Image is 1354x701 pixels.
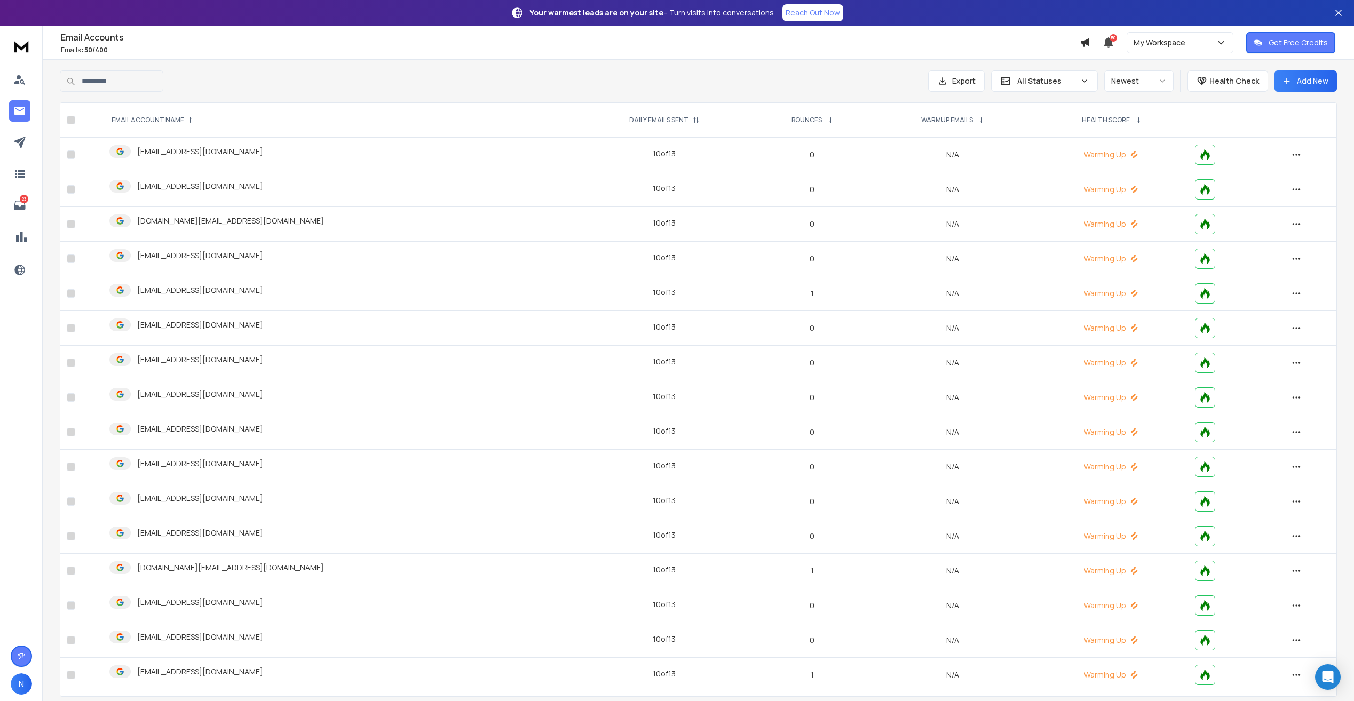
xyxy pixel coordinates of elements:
p: [EMAIL_ADDRESS][DOMAIN_NAME] [137,458,263,469]
button: N [11,673,32,695]
p: – Turn visits into conversations [530,7,774,18]
div: 10 of 13 [653,391,676,402]
p: 0 [759,461,865,472]
h1: Email Accounts [61,31,1080,44]
p: [EMAIL_ADDRESS][DOMAIN_NAME] [137,528,263,538]
a: Reach Out Now [782,4,843,21]
p: [EMAIL_ADDRESS][DOMAIN_NAME] [137,597,263,608]
button: Get Free Credits [1246,32,1335,53]
p: Warming Up [1040,565,1182,576]
td: N/A [872,172,1034,207]
p: HEALTH SCORE [1082,116,1130,124]
p: Warming Up [1040,253,1182,264]
td: N/A [872,276,1034,311]
img: logo [11,36,32,56]
div: 10 of 13 [653,148,676,159]
p: Warming Up [1040,600,1182,611]
p: Warming Up [1040,392,1182,403]
p: BOUNCES [791,116,822,124]
button: Newest [1104,70,1174,92]
p: [EMAIL_ADDRESS][DOMAIN_NAME] [137,389,263,400]
td: N/A [872,658,1034,692]
div: 10 of 13 [653,668,676,679]
p: 0 [759,427,865,437]
p: Warming Up [1040,323,1182,333]
p: 0 [759,392,865,403]
div: 10 of 13 [653,426,676,436]
p: Reach Out Now [786,7,840,18]
p: 0 [759,600,865,611]
p: 0 [759,219,865,229]
p: 1 [759,565,865,576]
td: N/A [872,138,1034,172]
p: Warming Up [1040,357,1182,368]
p: [EMAIL_ADDRESS][DOMAIN_NAME] [137,632,263,642]
div: 10 of 13 [653,183,676,194]
div: Open Intercom Messenger [1315,664,1341,690]
p: 23 [20,195,28,203]
p: Warming Up [1040,288,1182,299]
div: 10 of 13 [653,599,676,610]
p: 0 [759,635,865,646]
td: N/A [872,415,1034,450]
p: My Workspace [1134,37,1190,48]
p: [EMAIL_ADDRESS][DOMAIN_NAME] [137,250,263,261]
p: 0 [759,184,865,195]
button: Export [928,70,985,92]
div: 10 of 13 [653,287,676,298]
span: 50 / 400 [84,45,108,54]
td: N/A [872,311,1034,346]
div: 10 of 13 [653,634,676,644]
p: Health Check [1209,76,1259,86]
p: Warming Up [1040,149,1182,160]
td: N/A [872,380,1034,415]
p: DAILY EMAILS SENT [629,116,688,124]
td: N/A [872,588,1034,623]
p: [EMAIL_ADDRESS][DOMAIN_NAME] [137,320,263,330]
td: N/A [872,450,1034,484]
p: Warming Up [1040,219,1182,229]
div: 10 of 13 [653,564,676,575]
td: N/A [872,207,1034,242]
p: Warming Up [1040,496,1182,507]
p: All Statuses [1017,76,1076,86]
td: N/A [872,346,1034,380]
td: N/A [872,484,1034,519]
p: Warming Up [1040,635,1182,646]
td: N/A [872,242,1034,276]
p: Emails : [61,46,1080,54]
p: 0 [759,253,865,264]
div: 10 of 13 [653,252,676,263]
p: Warming Up [1040,184,1182,195]
td: N/A [872,519,1034,554]
span: 50 [1110,34,1117,42]
a: 23 [9,195,30,216]
p: [DOMAIN_NAME][EMAIL_ADDRESS][DOMAIN_NAME] [137,562,324,573]
p: Warming Up [1040,531,1182,541]
p: [EMAIL_ADDRESS][DOMAIN_NAME] [137,493,263,504]
p: 0 [759,496,865,507]
button: Health Check [1187,70,1268,92]
p: Warming Up [1040,427,1182,437]
p: [EMAIL_ADDRESS][DOMAIN_NAME] [137,666,263,677]
p: Get Free Credits [1269,37,1328,48]
p: WARMUP EMAILS [921,116,973,124]
div: 10 of 13 [653,530,676,540]
div: 10 of 13 [653,218,676,228]
strong: Your warmest leads are on your site [530,7,663,18]
p: [EMAIL_ADDRESS][DOMAIN_NAME] [137,354,263,365]
p: 1 [759,670,865,680]
div: 10 of 13 [653,322,676,332]
div: 10 of 13 [653,495,676,506]
p: 1 [759,288,865,299]
p: Warming Up [1040,670,1182,680]
td: N/A [872,554,1034,588]
div: 10 of 13 [653,460,676,471]
p: 0 [759,357,865,368]
div: 10 of 13 [653,356,676,367]
div: EMAIL ACCOUNT NAME [112,116,195,124]
button: Add New [1274,70,1337,92]
p: [EMAIL_ADDRESS][DOMAIN_NAME] [137,285,263,296]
